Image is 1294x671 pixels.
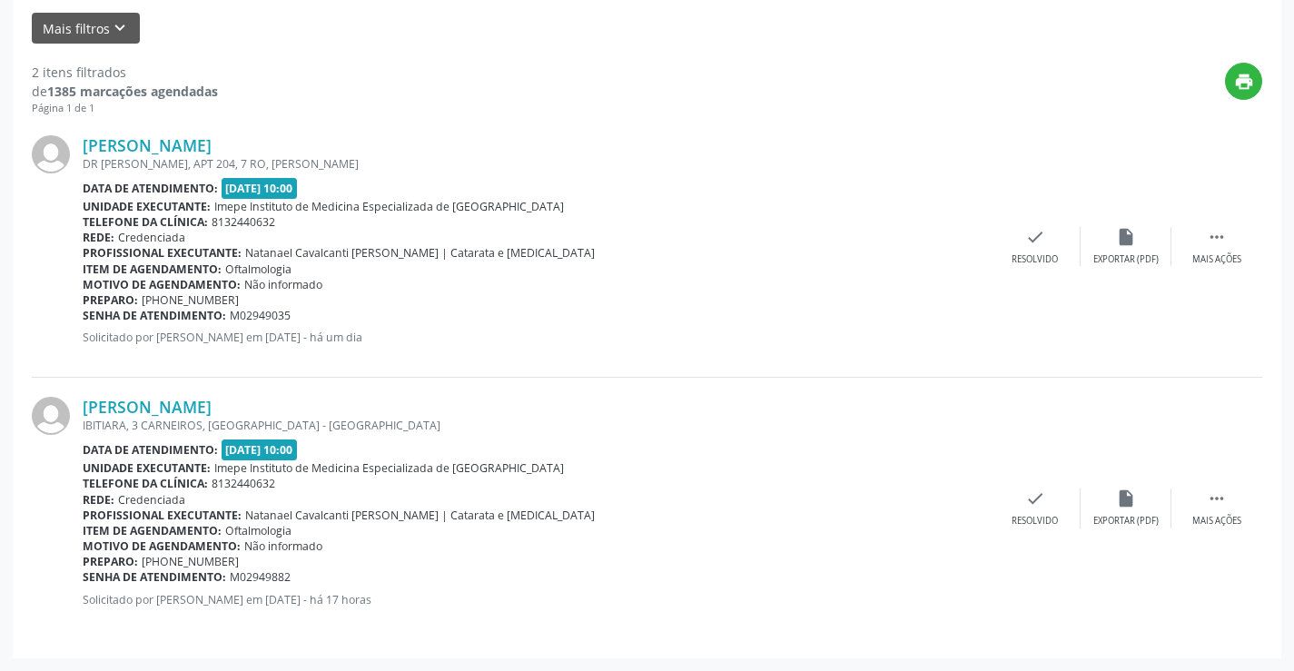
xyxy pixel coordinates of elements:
div: Resolvido [1012,515,1058,528]
b: Data de atendimento: [83,181,218,196]
b: Telefone da clínica: [83,476,208,491]
div: IBITIARA, 3 CARNEIROS, [GEOGRAPHIC_DATA] - [GEOGRAPHIC_DATA] [83,418,990,433]
i: check [1025,488,1045,508]
div: Mais ações [1192,253,1241,266]
div: Página 1 de 1 [32,101,218,116]
img: img [32,135,70,173]
strong: 1385 marcações agendadas [47,83,218,100]
i: keyboard_arrow_down [110,18,130,38]
b: Profissional executante: [83,508,242,523]
b: Unidade executante: [83,199,211,214]
b: Preparo: [83,554,138,569]
span: [DATE] 10:00 [222,178,298,199]
span: Não informado [244,538,322,554]
button: Mais filtroskeyboard_arrow_down [32,13,140,44]
b: Senha de atendimento: [83,569,226,585]
a: [PERSON_NAME] [83,135,212,155]
i: check [1025,227,1045,247]
b: Rede: [83,492,114,508]
img: img [32,397,70,435]
a: [PERSON_NAME] [83,397,212,417]
div: Exportar (PDF) [1093,515,1159,528]
i: insert_drive_file [1116,488,1136,508]
b: Motivo de agendamento: [83,538,241,554]
span: Natanael Cavalcanti [PERSON_NAME] | Catarata e [MEDICAL_DATA] [245,508,595,523]
span: [DATE] 10:00 [222,439,298,460]
i:  [1207,488,1227,508]
span: M02949882 [230,569,291,585]
div: Exportar (PDF) [1093,253,1159,266]
b: Motivo de agendamento: [83,277,241,292]
b: Telefone da clínica: [83,214,208,230]
span: 8132440632 [212,214,275,230]
div: 2 itens filtrados [32,63,218,82]
span: [PHONE_NUMBER] [142,554,239,569]
i: insert_drive_file [1116,227,1136,247]
div: Mais ações [1192,515,1241,528]
i: print [1234,72,1254,92]
b: Preparo: [83,292,138,308]
span: Imepe Instituto de Medicina Especializada de [GEOGRAPHIC_DATA] [214,460,564,476]
span: Natanael Cavalcanti [PERSON_NAME] | Catarata e [MEDICAL_DATA] [245,245,595,261]
div: DR [PERSON_NAME], APT 204, 7 RO, [PERSON_NAME] [83,156,990,172]
b: Rede: [83,230,114,245]
span: Credenciada [118,492,185,508]
div: de [32,82,218,101]
b: Data de atendimento: [83,442,218,458]
b: Profissional executante: [83,245,242,261]
div: Resolvido [1012,253,1058,266]
b: Item de agendamento: [83,523,222,538]
b: Senha de atendimento: [83,308,226,323]
span: 8132440632 [212,476,275,491]
b: Unidade executante: [83,460,211,476]
span: [PHONE_NUMBER] [142,292,239,308]
p: Solicitado por [PERSON_NAME] em [DATE] - há 17 horas [83,592,990,607]
b: Item de agendamento: [83,261,222,277]
button: print [1225,63,1262,100]
span: Imepe Instituto de Medicina Especializada de [GEOGRAPHIC_DATA] [214,199,564,214]
span: Não informado [244,277,322,292]
span: M02949035 [230,308,291,323]
span: Oftalmologia [225,523,291,538]
span: Credenciada [118,230,185,245]
span: Oftalmologia [225,261,291,277]
p: Solicitado por [PERSON_NAME] em [DATE] - há um dia [83,330,990,345]
i:  [1207,227,1227,247]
